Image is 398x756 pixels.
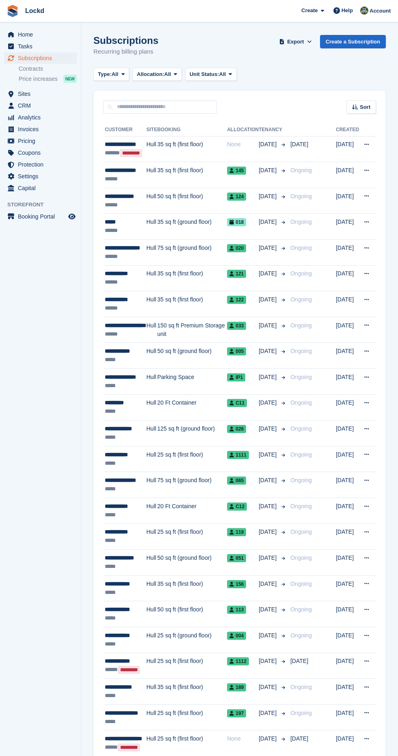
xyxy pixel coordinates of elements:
[147,601,158,627] td: Hull
[259,605,278,614] span: [DATE]
[147,472,158,498] td: Hull
[22,4,48,17] a: Lockd
[19,75,58,83] span: Price increases
[227,734,259,743] div: None
[336,472,359,498] td: [DATE]
[227,399,247,407] span: C11
[7,201,81,209] span: Storefront
[4,182,77,194] a: menu
[227,632,246,640] span: 004
[147,136,158,162] td: Hull
[259,295,278,304] span: [DATE]
[227,373,245,381] span: IP1
[290,477,312,483] span: Ongoing
[259,451,278,459] span: [DATE]
[336,343,359,369] td: [DATE]
[290,167,312,173] span: Ongoing
[4,112,77,123] a: menu
[336,498,359,524] td: [DATE]
[336,240,359,266] td: [DATE]
[147,627,158,653] td: Hull
[157,369,227,395] td: Parking Space
[4,41,77,52] a: menu
[157,550,227,576] td: 50 sq ft (ground floor)
[259,166,278,175] span: [DATE]
[259,321,278,330] span: [DATE]
[157,343,227,369] td: 50 sq ft (ground floor)
[18,123,67,135] span: Invoices
[147,291,158,317] td: Hull
[18,171,67,182] span: Settings
[18,29,67,40] span: Home
[227,322,246,330] span: 033
[259,476,278,485] span: [DATE]
[147,162,158,188] td: Hull
[259,244,278,252] span: [DATE]
[137,70,164,78] span: Allocation:
[290,503,312,509] span: Ongoing
[290,735,308,742] span: [DATE]
[227,123,259,136] th: Allocation
[336,627,359,653] td: [DATE]
[259,734,278,743] span: [DATE]
[67,212,77,221] a: Preview store
[18,112,67,123] span: Analytics
[147,343,158,369] td: Hull
[132,68,182,81] button: Allocation: All
[227,218,246,226] span: 018
[157,679,227,705] td: 35 sq ft (first floor)
[18,88,67,100] span: Sites
[147,679,158,705] td: Hull
[147,394,158,420] td: Hull
[6,5,19,17] img: stora-icon-8386f47178a22dfd0bd8f6a31ec36ba5ce8667c1dd55bd0f319d3a0aa187defe.svg
[290,555,312,561] span: Ongoing
[112,70,119,78] span: All
[157,136,227,162] td: 35 sq ft (first floor)
[259,580,278,588] span: [DATE]
[147,704,158,730] td: Hull
[93,35,158,46] h1: Subscriptions
[336,291,359,317] td: [DATE]
[18,182,67,194] span: Capital
[227,528,246,536] span: 119
[98,70,112,78] span: Type:
[227,554,246,562] span: 051
[259,218,278,226] span: [DATE]
[227,451,249,459] span: 1111
[320,35,386,48] a: Create a Subscription
[157,214,227,240] td: 35 sq ft (ground floor)
[336,136,359,162] td: [DATE]
[360,103,370,111] span: Sort
[290,270,312,277] span: Ongoing
[93,47,158,56] p: Recurring billing plans
[290,606,312,613] span: Ongoing
[157,524,227,550] td: 25 sq ft (first floor)
[227,347,246,355] span: 005
[336,188,359,214] td: [DATE]
[93,68,129,81] button: Type: All
[157,265,227,291] td: 35 sq ft (first floor)
[18,100,67,111] span: CRM
[259,269,278,278] span: [DATE]
[157,472,227,498] td: 75 sq ft (ground floor)
[157,420,227,446] td: 125 sq ft (ground floor)
[147,575,158,601] td: Hull
[19,74,77,83] a: Price increases NEW
[227,657,249,665] span: 1112
[147,550,158,576] td: Hull
[259,709,278,717] span: [DATE]
[290,219,312,225] span: Ongoing
[290,684,312,690] span: Ongoing
[301,6,318,15] span: Create
[290,348,312,354] span: Ongoing
[259,631,278,640] span: [DATE]
[227,580,246,588] span: 156
[157,498,227,524] td: 20 Ft Container
[147,265,158,291] td: Hull
[287,38,304,46] span: Export
[227,244,246,252] span: 020
[227,193,246,201] span: 124
[157,317,227,343] td: 150 sq ft Premium Storage unit
[290,296,312,303] span: Ongoing
[227,606,246,614] span: 113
